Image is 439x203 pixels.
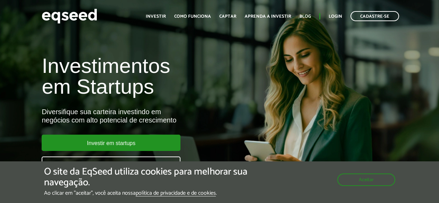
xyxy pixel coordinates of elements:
img: EqSeed [42,7,97,25]
a: Cadastre-se [351,11,399,21]
a: Investir em startups [42,135,180,151]
a: Como funciona [174,14,211,19]
h5: O site da EqSeed utiliza cookies para melhorar sua navegação. [44,167,255,188]
a: Blog [299,14,311,19]
a: Captar [219,14,236,19]
a: Investir [146,14,166,19]
a: Captar investimentos [42,157,180,173]
a: Login [329,14,342,19]
div: Diversifique sua carteira investindo em negócios com alto potencial de crescimento [42,108,251,124]
a: política de privacidade e de cookies [136,191,216,196]
p: Ao clicar em "aceitar", você aceita nossa . [44,190,255,196]
h1: Investimentos em Startups [42,56,251,97]
a: Aprenda a investir [245,14,291,19]
button: Aceitar [337,174,395,186]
